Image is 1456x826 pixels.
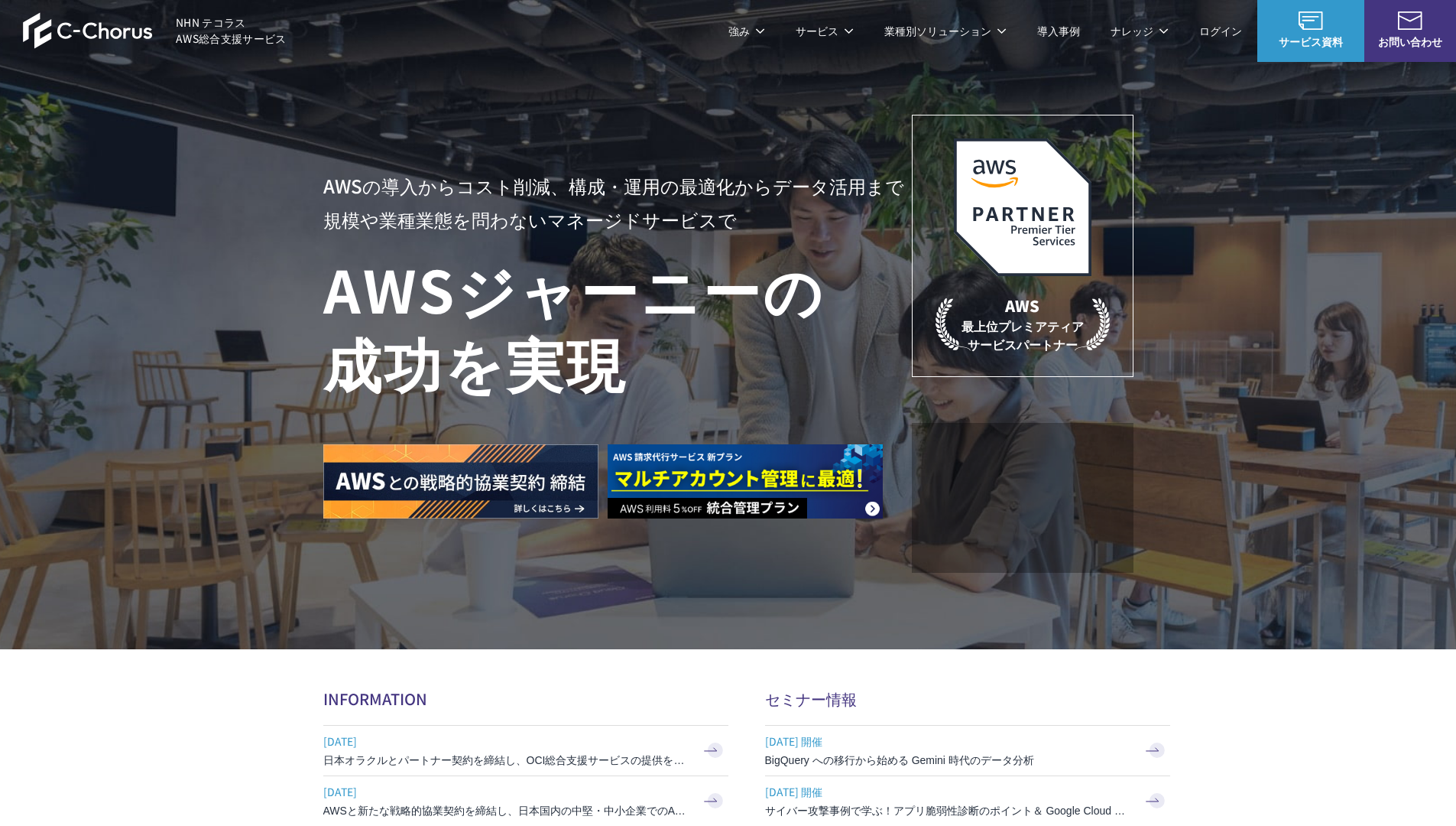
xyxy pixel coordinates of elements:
h3: 日本オラクルとパートナー契約を締結し、OCI総合支援サービスの提供を開始 [323,753,690,768]
img: AWSとの戦略的協業契約 締結 [323,444,598,519]
em: AWS [1005,294,1039,317]
a: [DATE] AWSと新たな戦略的協業契約を締結し、日本国内の中堅・中小企業でのAWS活用を加速 [323,776,728,826]
span: NHN テコラス AWS総合支援サービス [176,15,287,47]
p: AWSの導入からコスト削減、 構成・運用の最適化からデータ活用まで 規模や業種業態を問わない マネージドサービスで [323,169,912,236]
img: AWSプレミアティアサービスパートナー [954,138,1091,276]
a: [DATE] 開催 サイバー攻撃事例で学ぶ！アプリ脆弱性診断のポイント＆ Google Cloud セキュリティ対策 [765,776,1170,826]
h3: BigQuery への移行から始める Gemini 時代のデータ分析 [765,753,1132,768]
p: 業種別ソリューション [884,23,1007,39]
span: [DATE] [323,780,690,803]
p: 強み [728,23,765,39]
p: サービス [796,23,854,39]
span: [DATE] 開催 [765,730,1132,753]
img: 契約件数 [942,446,1103,558]
img: AWS請求代行サービス 統合管理プラン [608,444,883,519]
h3: サイバー攻撃事例で学ぶ！アプリ脆弱性診断のポイント＆ Google Cloud セキュリティ対策 [765,803,1132,818]
span: [DATE] [323,730,690,753]
a: AWS総合支援サービス C-Chorus NHN テコラスAWS総合支援サービス [23,12,287,49]
span: お問い合わせ [1364,34,1456,50]
h1: AWS ジャーニーの 成功を実現 [323,252,912,398]
img: お問い合わせ [1398,11,1422,30]
a: 導入事例 [1037,23,1080,39]
p: 最上位プレミアティア サービスパートナー [936,294,1110,353]
a: [DATE] 開催 BigQuery への移行から始める Gemini 時代のデータ分析 [765,726,1170,776]
h2: セミナー情報 [765,688,1170,710]
p: ナレッジ [1111,23,1169,39]
span: サービス資料 [1257,34,1364,50]
h2: INFORMATION [323,688,728,710]
span: [DATE] 開催 [765,780,1132,803]
a: ログイン [1199,23,1242,39]
a: [DATE] 日本オラクルとパートナー契約を締結し、OCI総合支援サービスの提供を開始 [323,726,728,776]
img: AWS総合支援サービス C-Chorus サービス資料 [1299,11,1323,30]
h3: AWSと新たな戦略的協業契約を締結し、日本国内の中堅・中小企業でのAWS活用を加速 [323,803,690,818]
